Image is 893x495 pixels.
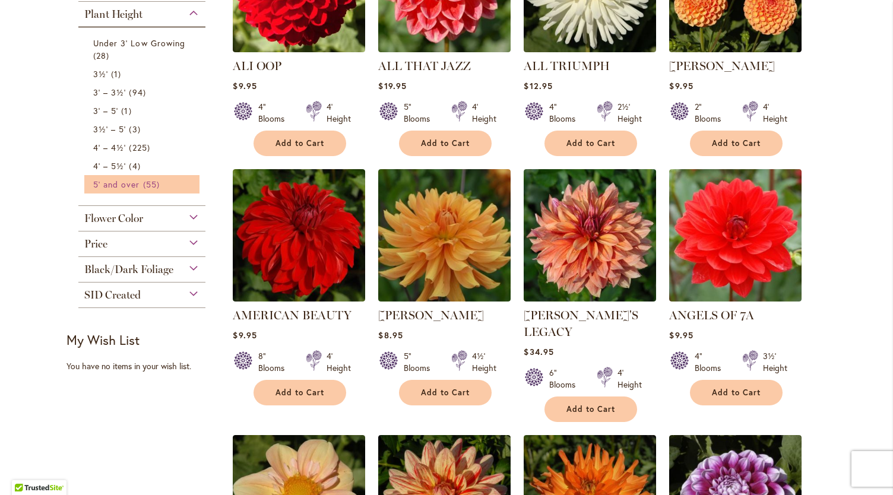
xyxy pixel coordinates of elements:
[93,37,194,62] a: Under 3' Low Growing 28
[669,59,775,73] a: [PERSON_NAME]
[549,367,582,391] div: 6" Blooms
[93,160,126,172] span: 4' – 5½'
[617,367,642,391] div: 4' Height
[712,388,761,398] span: Add to Cart
[121,104,134,117] span: 1
[93,68,194,80] a: 3½' 1
[378,59,471,73] a: ALL THAT JAZZ
[66,331,140,348] strong: My Wish List
[695,350,728,374] div: 4" Blooms
[143,178,163,191] span: 55
[524,43,656,55] a: ALL TRIUMPH
[421,138,470,148] span: Add to Cart
[378,308,484,322] a: [PERSON_NAME]
[549,101,582,125] div: 4" Blooms
[524,293,656,304] a: Andy's Legacy
[111,68,124,80] span: 1
[378,329,403,341] span: $8.95
[66,360,225,372] div: You have no items in your wish list.
[712,138,761,148] span: Add to Cart
[93,105,118,116] span: 3' – 5'
[233,59,281,73] a: ALI OOP
[404,101,437,125] div: 5" Blooms
[254,380,346,405] button: Add to Cart
[93,123,194,135] a: 3½' – 5' 3
[258,101,292,125] div: 4" Blooms
[93,123,126,135] span: 3½' – 5'
[93,160,194,172] a: 4' – 5½' 4
[763,101,787,125] div: 4' Height
[472,101,496,125] div: 4' Height
[378,293,511,304] a: ANDREW CHARLES
[421,388,470,398] span: Add to Cart
[327,350,351,374] div: 4' Height
[327,101,351,125] div: 4' Height
[93,142,126,153] span: 4' – 4½'
[524,308,638,339] a: [PERSON_NAME]'S LEGACY
[669,293,802,304] a: ANGELS OF 7A
[93,178,194,191] a: 5' and over 55
[690,131,783,156] button: Add to Cart
[84,288,141,302] span: SID Created
[617,101,642,125] div: 2½' Height
[378,169,511,302] img: ANDREW CHARLES
[695,101,728,125] div: 2" Blooms
[399,131,492,156] button: Add to Cart
[129,86,148,99] span: 94
[566,404,615,414] span: Add to Cart
[233,43,365,55] a: ALI OOP
[129,160,143,172] span: 4
[399,380,492,405] button: Add to Cart
[275,138,324,148] span: Add to Cart
[129,123,143,135] span: 3
[93,141,194,154] a: 4' – 4½' 225
[93,68,108,80] span: 3½'
[472,350,496,374] div: 4½' Height
[129,141,153,154] span: 225
[84,263,173,276] span: Black/Dark Foliage
[93,49,112,62] span: 28
[524,169,656,302] img: Andy's Legacy
[378,43,511,55] a: ALL THAT JAZZ
[254,131,346,156] button: Add to Cart
[93,179,140,190] span: 5' and over
[9,453,42,486] iframe: Launch Accessibility Center
[233,308,351,322] a: AMERICAN BEAUTY
[544,396,637,422] button: Add to Cart
[93,104,194,117] a: 3' – 5' 1
[233,80,256,91] span: $9.95
[93,37,185,49] span: Under 3' Low Growing
[669,80,693,91] span: $9.95
[669,329,693,341] span: $9.95
[669,169,802,302] img: ANGELS OF 7A
[84,8,142,21] span: Plant Height
[524,346,553,357] span: $34.95
[84,212,143,225] span: Flower Color
[404,350,437,374] div: 5" Blooms
[233,293,365,304] a: AMERICAN BEAUTY
[669,308,754,322] a: ANGELS OF 7A
[233,329,256,341] span: $9.95
[93,87,126,98] span: 3' – 3½'
[258,350,292,374] div: 8" Blooms
[566,138,615,148] span: Add to Cart
[275,388,324,398] span: Add to Cart
[524,59,610,73] a: ALL TRIUMPH
[233,169,365,302] img: AMERICAN BEAUTY
[544,131,637,156] button: Add to Cart
[378,80,406,91] span: $19.95
[524,80,552,91] span: $12.95
[84,237,107,250] span: Price
[690,380,783,405] button: Add to Cart
[93,86,194,99] a: 3' – 3½' 94
[763,350,787,374] div: 3½' Height
[669,43,802,55] a: AMBER QUEEN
